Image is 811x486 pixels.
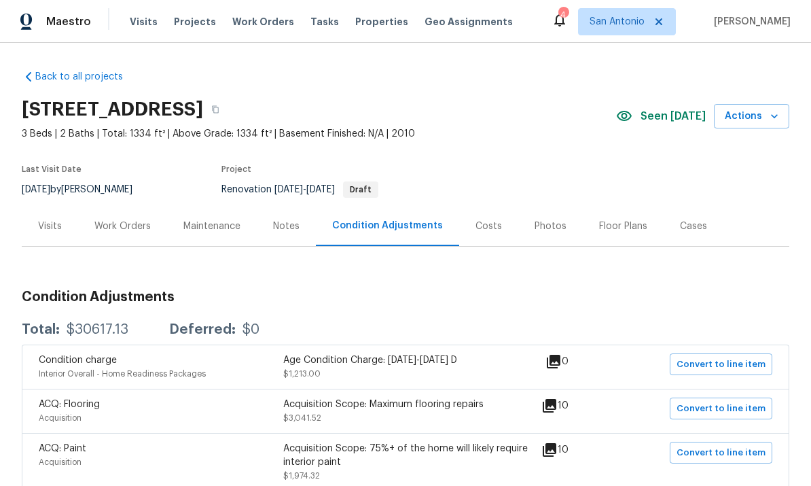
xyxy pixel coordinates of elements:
[283,414,321,422] span: $3,041.52
[22,127,616,141] span: 3 Beds | 2 Baths | Total: 1334 ft² | Above Grade: 1334 ft² | Basement Finished: N/A | 2010
[714,104,789,129] button: Actions
[283,472,320,480] span: $1,974.32
[39,400,100,409] span: ACQ: Flooring
[274,185,335,194] span: -
[39,355,117,365] span: Condition charge
[599,220,647,233] div: Floor Plans
[725,108,778,125] span: Actions
[22,290,789,304] h3: Condition Adjustments
[670,398,772,419] button: Convert to line item
[274,185,303,194] span: [DATE]
[677,401,765,417] span: Convert to line item
[169,323,236,336] div: Deferred:
[232,15,294,29] span: Work Orders
[283,398,528,411] div: Acquisition Scope: Maximum flooring repairs
[475,220,502,233] div: Costs
[545,353,612,370] div: 0
[535,220,566,233] div: Photos
[680,220,707,233] div: Cases
[22,70,152,84] a: Back to all projects
[332,219,443,232] div: Condition Adjustments
[283,353,528,367] div: Age Condition Charge: [DATE]-[DATE] D
[22,185,50,194] span: [DATE]
[22,323,60,336] div: Total:
[558,8,568,22] div: 4
[221,185,378,194] span: Renovation
[273,220,300,233] div: Notes
[174,15,216,29] span: Projects
[283,442,528,469] div: Acquisition Scope: 75%+ of the home will likely require interior paint
[306,185,335,194] span: [DATE]
[39,458,82,466] span: Acquisition
[203,97,228,122] button: Copy Address
[242,323,259,336] div: $0
[22,165,82,173] span: Last Visit Date
[677,445,765,461] span: Convert to line item
[94,220,151,233] div: Work Orders
[541,398,612,414] div: 10
[67,323,128,336] div: $30617.13
[39,370,206,378] span: Interior Overall - Home Readiness Packages
[355,15,408,29] span: Properties
[541,442,612,458] div: 10
[344,186,377,194] span: Draft
[283,370,321,378] span: $1,213.00
[310,17,339,27] span: Tasks
[670,442,772,464] button: Convert to line item
[183,220,240,233] div: Maintenance
[22,103,203,116] h2: [STREET_ADDRESS]
[38,220,62,233] div: Visits
[425,15,513,29] span: Geo Assignments
[46,15,91,29] span: Maestro
[670,353,772,375] button: Convert to line item
[677,357,765,372] span: Convert to line item
[22,181,149,198] div: by [PERSON_NAME]
[641,109,706,123] span: Seen [DATE]
[130,15,158,29] span: Visits
[708,15,791,29] span: [PERSON_NAME]
[221,165,251,173] span: Project
[39,414,82,422] span: Acquisition
[39,444,86,453] span: ACQ: Paint
[590,15,645,29] span: San Antonio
